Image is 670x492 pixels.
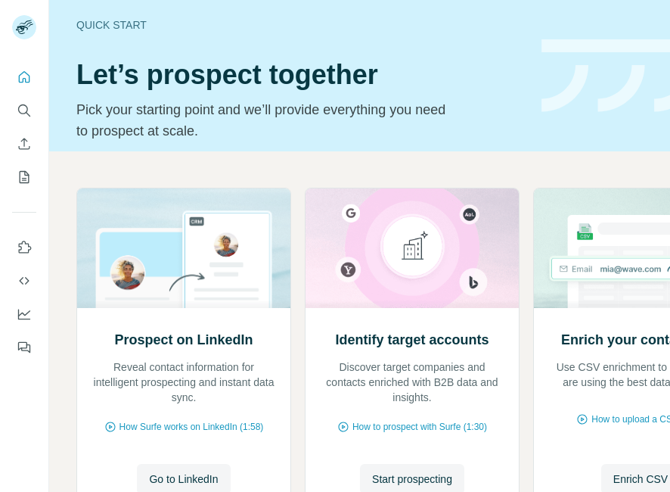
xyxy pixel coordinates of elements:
[12,163,36,191] button: My lists
[12,267,36,294] button: Use Surfe API
[12,334,36,361] button: Feedback
[12,130,36,157] button: Enrich CSV
[372,472,452,487] span: Start prospecting
[12,97,36,124] button: Search
[613,472,668,487] span: Enrich CSV
[119,420,264,434] span: How Surfe works on LinkedIn (1:58)
[76,99,455,142] p: Pick your starting point and we’ll provide everything you need to prospect at scale.
[12,234,36,261] button: Use Surfe on LinkedIn
[149,472,218,487] span: Go to LinkedIn
[76,17,523,33] div: Quick start
[305,188,520,308] img: Identify target accounts
[114,329,253,350] h2: Prospect on LinkedIn
[92,360,275,405] p: Reveal contact information for intelligent prospecting and instant data sync.
[12,64,36,91] button: Quick start
[76,60,523,90] h1: Let’s prospect together
[321,360,504,405] p: Discover target companies and contacts enriched with B2B data and insights.
[76,188,291,308] img: Prospect on LinkedIn
[352,420,487,434] span: How to prospect with Surfe (1:30)
[12,300,36,328] button: Dashboard
[335,329,489,350] h2: Identify target accounts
